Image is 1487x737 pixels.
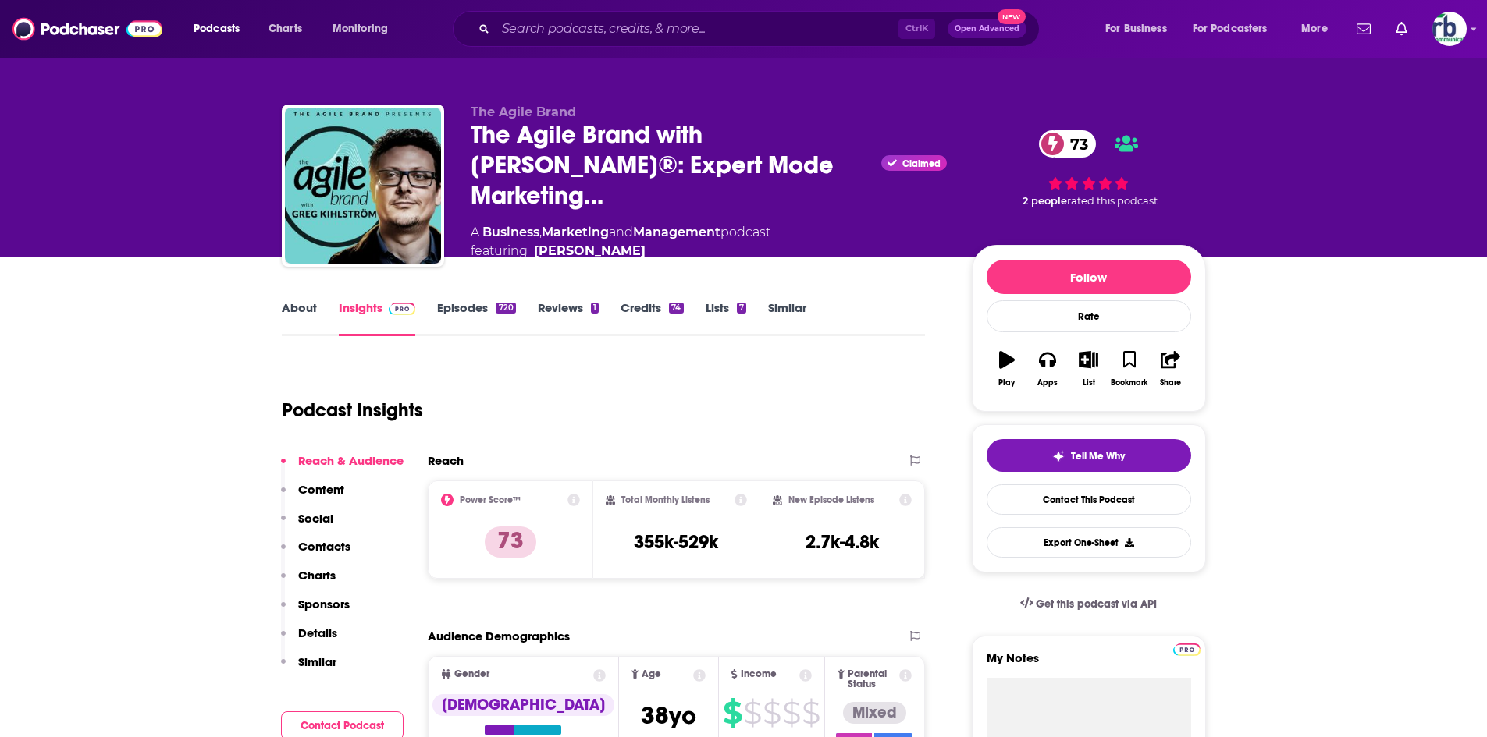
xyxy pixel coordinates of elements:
img: tell me why sparkle [1052,450,1065,462]
p: Contacts [298,539,350,554]
span: For Podcasters [1193,18,1268,40]
button: Sponsors [281,597,350,625]
div: Play [998,378,1015,388]
button: open menu [183,16,260,41]
a: About [282,300,317,336]
a: Contact This Podcast [987,484,1191,515]
a: Lists7 [706,300,746,336]
button: List [1068,341,1108,397]
button: Share [1150,341,1190,397]
a: Similar [768,300,806,336]
span: Ctrl K [898,19,935,39]
button: Export One-Sheet [987,527,1191,558]
span: Monitoring [333,18,388,40]
span: $ [782,700,800,725]
button: Charts [281,568,336,597]
h2: Total Monthly Listens [621,494,710,505]
span: $ [763,700,781,725]
span: The Agile Brand [471,105,576,119]
span: 38 yo [641,700,696,731]
img: User Profile [1432,12,1467,46]
img: Podchaser - Follow, Share and Rate Podcasts [12,14,162,44]
span: $ [723,700,742,725]
div: Bookmark [1111,378,1147,388]
div: A podcast [471,223,770,260]
a: Show notifications dropdown [1350,16,1377,42]
button: open menu [1183,16,1290,41]
button: Details [281,625,337,654]
h3: 355k-529k [634,530,718,554]
span: Open Advanced [955,25,1019,33]
label: My Notes [987,650,1191,678]
a: Charts [258,16,311,41]
p: Reach & Audience [298,453,404,468]
div: Share [1160,378,1181,388]
span: $ [802,700,820,725]
p: Details [298,625,337,640]
a: Greg Kihlström [534,242,646,260]
span: 2 people [1023,195,1067,207]
span: and [609,225,633,239]
button: Content [281,482,344,511]
span: For Business [1105,18,1167,40]
div: 74 [669,303,683,314]
span: 73 [1055,130,1096,158]
span: , [539,225,542,239]
span: Gender [454,669,489,679]
p: 73 [485,526,536,558]
a: Episodes720 [437,300,515,336]
img: The Agile Brand with Greg Kihlström®: Expert Mode Marketing Technology, AI, & CX [285,108,441,264]
div: 7 [737,303,746,314]
button: Bookmark [1109,341,1150,397]
span: Tell Me Why [1071,450,1125,462]
button: open menu [1094,16,1186,41]
span: More [1301,18,1328,40]
button: Open AdvancedNew [948,19,1026,38]
span: Logged in as johannarb [1432,12,1467,46]
span: Income [741,669,777,679]
span: Podcasts [194,18,240,40]
button: open menu [1290,16,1347,41]
div: List [1083,378,1095,388]
button: Contacts [281,539,350,568]
a: Reviews1 [538,300,599,336]
a: InsightsPodchaser Pro [339,300,416,336]
h2: Power Score™ [460,494,521,505]
div: 73 2 peoplerated this podcast [972,105,1206,232]
div: Mixed [843,702,906,724]
button: open menu [322,16,408,41]
div: Rate [987,300,1191,332]
span: New [998,9,1026,24]
span: $ [743,700,761,725]
p: Similar [298,654,336,669]
span: Age [642,669,661,679]
span: Charts [269,18,302,40]
button: Follow [987,260,1191,294]
button: tell me why sparkleTell Me Why [987,439,1191,472]
button: Apps [1027,341,1068,397]
input: Search podcasts, credits, & more... [496,16,898,41]
div: 1 [591,303,599,314]
button: Social [281,511,333,540]
div: Apps [1037,378,1058,388]
h3: 2.7k-4.8k [806,530,879,554]
a: Business [482,225,539,239]
p: Sponsors [298,597,350,611]
h2: Reach [428,453,464,468]
a: Marketing [542,225,609,239]
div: Search podcasts, credits, & more... [468,11,1055,47]
img: Podchaser Pro [1173,643,1201,656]
span: Parental Status [848,669,897,689]
button: Play [987,341,1027,397]
p: Charts [298,568,336,583]
h2: New Episode Listens [788,494,874,505]
a: 73 [1039,130,1096,158]
h2: Audience Demographics [428,629,570,643]
span: featuring [471,242,770,260]
button: Reach & Audience [281,453,404,482]
a: Show notifications dropdown [1389,16,1414,42]
p: Social [298,511,333,526]
a: Management [633,225,720,239]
